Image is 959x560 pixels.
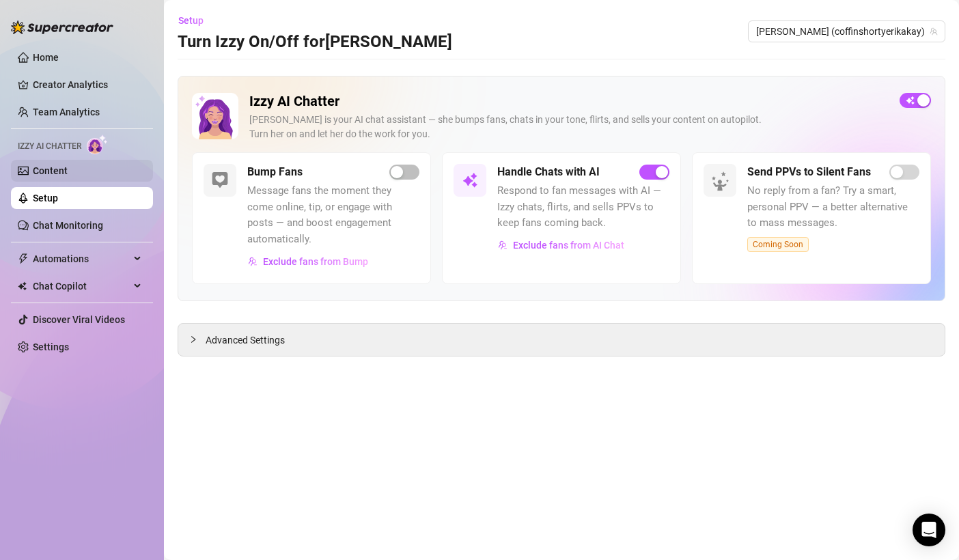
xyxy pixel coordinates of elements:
a: Setup [33,193,58,204]
img: svg%3e [462,172,478,188]
span: Erika (coffinshortyerikakay) [756,21,937,42]
span: Chat Copilot [33,275,130,297]
span: No reply from a fan? Try a smart, personal PPV — a better alternative to mass messages. [747,183,919,232]
a: Chat Monitoring [33,220,103,231]
span: Exclude fans from AI Chat [513,240,624,251]
div: collapsed [189,332,206,347]
a: Creator Analytics [33,74,142,96]
h2: Izzy AI Chatter [249,93,889,110]
img: silent-fans-ppv-o-N6Mmdf.svg [711,171,733,193]
span: Advanced Settings [206,333,285,348]
span: Exclude fans from Bump [263,256,368,267]
div: [PERSON_NAME] is your AI chat assistant — she bumps fans, chats in your tone, flirts, and sells y... [249,113,889,141]
img: Izzy AI Chatter [192,93,238,139]
span: thunderbolt [18,253,29,264]
span: collapsed [189,335,197,344]
button: Setup [178,10,214,31]
img: svg%3e [498,240,508,250]
img: logo-BBDzfeDw.svg [11,20,113,34]
h5: Bump Fans [247,164,303,180]
img: AI Chatter [87,135,108,154]
span: Message fans the moment they come online, tip, or engage with posts — and boost engagement automa... [247,183,419,247]
button: Exclude fans from Bump [247,251,369,272]
a: Settings [33,341,69,352]
img: svg%3e [248,257,258,266]
span: Respond to fan messages with AI — Izzy chats, flirts, and sells PPVs to keep fans coming back. [497,183,669,232]
span: Automations [33,248,130,270]
span: Coming Soon [747,237,809,252]
div: Open Intercom Messenger [913,514,945,546]
span: Izzy AI Chatter [18,140,81,153]
span: Setup [178,15,204,26]
a: Content [33,165,68,176]
h5: Handle Chats with AI [497,164,600,180]
a: Discover Viral Videos [33,314,125,325]
img: svg%3e [212,172,228,188]
a: Team Analytics [33,107,100,117]
img: Chat Copilot [18,281,27,291]
h3: Turn Izzy On/Off for [PERSON_NAME] [178,31,452,53]
a: Home [33,52,59,63]
span: team [930,27,938,36]
h5: Send PPVs to Silent Fans [747,164,871,180]
button: Exclude fans from AI Chat [497,234,625,256]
